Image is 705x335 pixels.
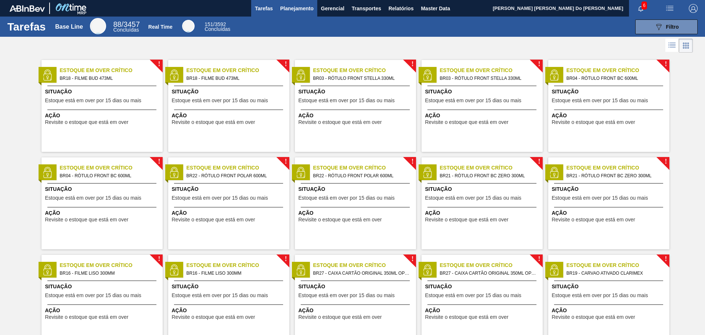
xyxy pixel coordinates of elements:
img: status [549,264,560,275]
button: Filtro [635,19,698,34]
img: status [42,167,53,178]
span: Revisite o estoque que está em over [552,217,635,222]
span: BR22 - RÓTULO FRONT POLAR 600ML [187,172,283,180]
div: Real Time [148,24,173,30]
img: status [169,70,180,81]
img: status [42,264,53,275]
span: Ação [552,209,668,217]
span: Estoque está em over por 15 dias ou mais [299,195,395,201]
span: Ação [172,112,288,120]
span: Situação [45,185,161,193]
img: status [295,264,306,275]
span: Estoque em Over Crítico [187,164,289,172]
span: Revisite o estoque que está em over [299,217,382,222]
span: Relatórios [388,4,413,13]
div: Real Time [205,22,230,32]
span: Ação [425,307,541,314]
span: Revisite o estoque que está em over [172,217,255,222]
span: Situação [552,283,668,291]
div: Base Line [113,21,140,32]
img: userActions [665,4,674,13]
span: Estoque em Over Crítico [60,261,163,269]
span: ! [665,61,667,67]
span: Situação [552,185,668,193]
img: status [295,167,306,178]
span: ! [665,159,667,164]
span: ! [411,61,413,67]
span: 151 [205,21,213,27]
span: Estoque está em over por 15 dias ou mais [172,98,268,103]
span: Estoque em Over Crítico [313,164,416,172]
h1: Tarefas [7,22,46,31]
span: Estoque está em over por 15 dias ou mais [172,195,268,201]
span: Revisite o estoque que está em over [552,314,635,320]
img: TNhmsLtSVTkK8tSr43FrP2fwEKptu5GPRR3wAAAABJRU5ErkJggg== [10,5,45,12]
span: Ação [552,307,668,314]
span: ! [158,61,160,67]
span: BR03 - RÓTULO FRONT STELLA 330ML [440,74,537,82]
span: Estoque está em over por 15 dias ou mais [552,98,648,103]
span: Ação [299,209,414,217]
span: Estoque está em over por 15 dias ou mais [45,293,141,298]
span: 6 [641,1,647,10]
span: Ação [45,112,161,120]
span: Revisite o estoque que está em over [552,120,635,125]
span: ! [538,61,540,67]
span: Revisite o estoque que está em over [425,217,509,222]
img: status [295,70,306,81]
span: Estoque em Over Crítico [567,261,669,269]
span: BR03 - RÓTULO FRONT STELLA 330ML [313,74,410,82]
img: status [422,167,433,178]
span: Situação [299,185,414,193]
span: Gerencial [321,4,344,13]
span: Revisite o estoque que está em over [45,217,129,222]
span: Situação [552,88,668,96]
span: Situação [425,283,541,291]
span: Ação [172,209,288,217]
span: Estoque está em over por 15 dias ou mais [552,195,648,201]
span: Estoque está em over por 15 dias ou mais [425,98,521,103]
span: Revisite o estoque que está em over [172,120,255,125]
span: Estoque está em over por 15 dias ou mais [172,293,268,298]
span: Revisite o estoque que está em over [45,120,129,125]
span: Concluídas [113,27,139,33]
span: Estoque em Over Crítico [60,67,163,74]
span: Concluídas [205,26,230,32]
span: ! [285,61,287,67]
span: BR27 - CAIXA CARTÃO ORIGINAL 350ML OPEN CORNER [440,269,537,277]
span: Estoque está em over por 15 dias ou mais [552,293,648,298]
span: BR21 - RÓTULO FRONT BC ZERO 300ML [567,172,664,180]
span: / 3457 [113,20,140,28]
span: Ação [45,209,161,217]
span: ! [158,256,160,262]
span: Estoque está em over por 15 dias ou mais [299,293,395,298]
span: Estoque em Over Crítico [567,164,669,172]
span: Estoque em Over Crítico [440,164,543,172]
span: BR16 - FILME LISO 300MM [60,269,157,277]
span: ! [665,256,667,262]
span: Situação [299,283,414,291]
span: ! [285,256,287,262]
span: Situação [425,185,541,193]
span: Situação [45,283,161,291]
div: Base Line [90,18,106,34]
span: Revisite o estoque que está em over [425,120,509,125]
div: Visão em Cards [679,39,693,53]
span: Filtro [666,24,679,30]
span: Revisite o estoque que está em over [425,314,509,320]
span: BR27 - CAIXA CARTÃO ORIGINAL 350ML OPEN CORNER [313,269,410,277]
div: Real Time [182,20,195,32]
span: ! [411,256,413,262]
img: status [169,264,180,275]
div: Visão em Lista [665,39,679,53]
span: BR16 - FILME LISO 300MM [187,269,283,277]
span: Ação [552,112,668,120]
img: status [549,70,560,81]
img: status [169,167,180,178]
span: / 3592 [205,21,226,27]
span: BR18 - FILME BUD 473ML [60,74,157,82]
span: Ação [45,307,161,314]
span: BR04 - RÓTULO FRONT BC 600ML [567,74,664,82]
span: Ação [299,307,414,314]
span: Situação [172,185,288,193]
